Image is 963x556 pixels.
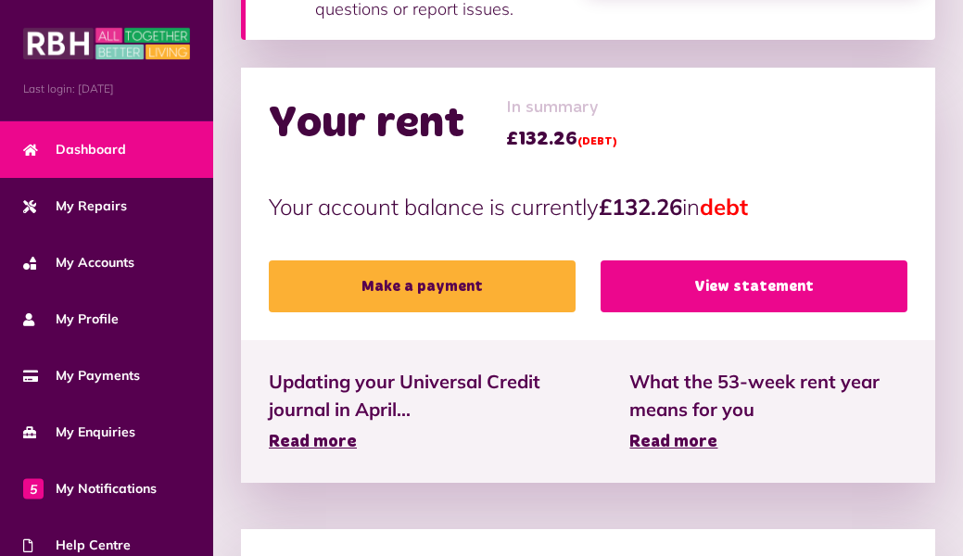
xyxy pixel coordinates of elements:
span: Updating your Universal Credit journal in April... [269,368,574,423]
span: (DEBT) [577,136,617,147]
span: £132.26 [506,125,617,153]
span: My Payments [23,366,140,385]
span: My Profile [23,310,119,329]
span: My Repairs [23,196,127,216]
span: My Notifications [23,479,157,499]
span: My Enquiries [23,423,135,442]
span: In summary [506,95,617,120]
span: Read more [269,434,357,450]
span: Help Centre [23,536,131,555]
span: Last login: [DATE] [23,81,190,97]
span: 5 [23,478,44,499]
strong: £132.26 [599,193,682,221]
p: Your account balance is currently in [269,190,907,223]
a: Updating your Universal Credit journal in April... Read more [269,368,574,455]
span: My Accounts [23,253,134,272]
h2: Your rent [269,97,464,151]
span: What the 53-week rent year means for you [629,368,907,423]
a: View statement [601,260,907,312]
a: What the 53-week rent year means for you Read more [629,368,907,455]
span: Read more [629,434,717,450]
span: debt [700,193,748,221]
a: Make a payment [269,260,576,312]
span: Dashboard [23,140,126,159]
img: MyRBH [23,25,190,62]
